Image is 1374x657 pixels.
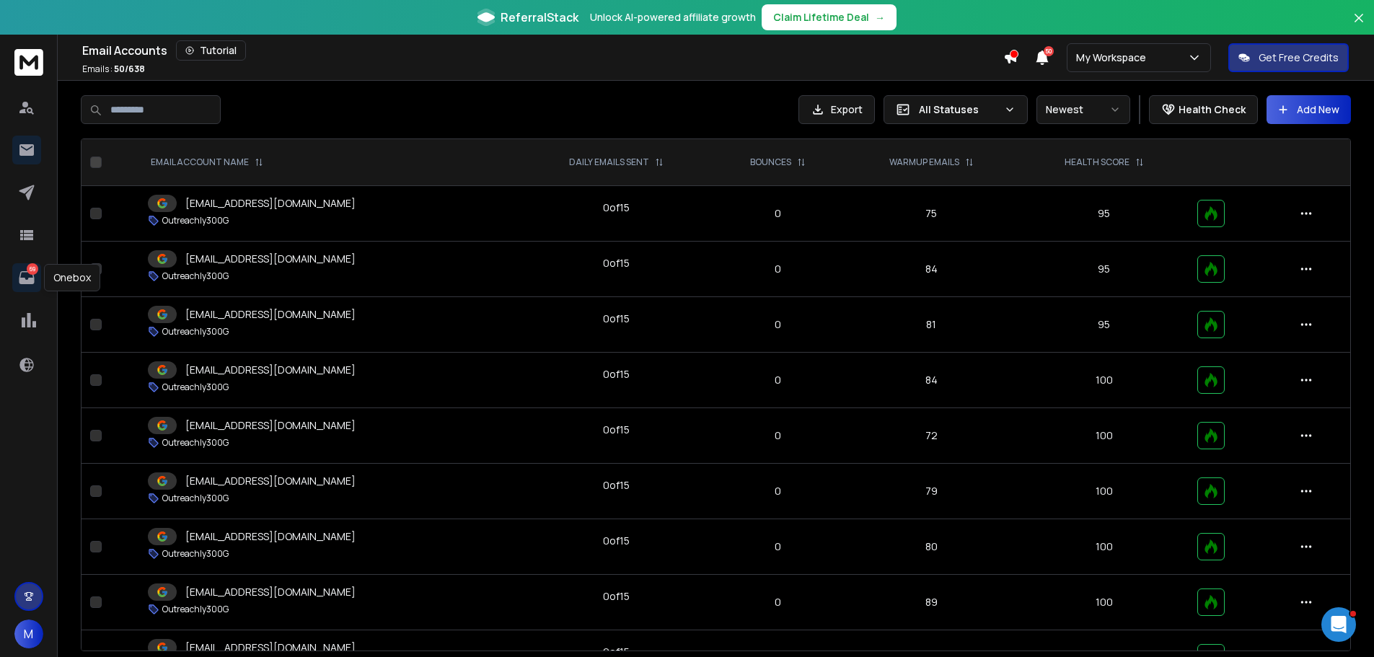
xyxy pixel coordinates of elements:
td: 95 [1020,242,1189,297]
p: [EMAIL_ADDRESS][DOMAIN_NAME] [185,585,356,599]
p: [EMAIL_ADDRESS][DOMAIN_NAME] [185,529,356,544]
td: 100 [1020,408,1189,464]
div: 0 of 15 [603,256,630,270]
button: Add New [1267,95,1351,124]
p: [EMAIL_ADDRESS][DOMAIN_NAME] [185,363,356,377]
td: 84 [842,353,1020,408]
p: 0 [722,484,834,498]
p: 0 [722,595,834,609]
span: 50 / 638 [114,63,145,75]
p: HEALTH SCORE [1065,156,1129,168]
p: Outreachly300G [162,493,229,504]
button: M [14,619,43,648]
p: All Statuses [919,102,998,117]
p: BOUNCES [750,156,791,168]
div: 0 of 15 [603,200,630,215]
p: Outreachly300G [162,215,229,226]
p: 0 [722,317,834,332]
div: 0 of 15 [603,534,630,548]
p: Outreachly300G [162,437,229,449]
button: Get Free Credits [1228,43,1349,72]
div: Email Accounts [82,40,1003,61]
div: 0 of 15 [603,367,630,382]
p: Outreachly300G [162,548,229,560]
td: 89 [842,575,1020,630]
p: 0 [722,206,834,221]
p: [EMAIL_ADDRESS][DOMAIN_NAME] [185,196,356,211]
span: → [875,10,885,25]
td: 100 [1020,464,1189,519]
td: 81 [842,297,1020,353]
a: 69 [12,263,41,292]
td: 100 [1020,353,1189,408]
p: [EMAIL_ADDRESS][DOMAIN_NAME] [185,640,356,655]
p: [EMAIL_ADDRESS][DOMAIN_NAME] [185,474,356,488]
td: 80 [842,519,1020,575]
p: Get Free Credits [1259,50,1339,65]
p: My Workspace [1076,50,1152,65]
div: Onebox [44,264,100,291]
div: 0 of 15 [603,478,630,493]
button: Claim Lifetime Deal→ [762,4,897,30]
p: 0 [722,262,834,276]
td: 100 [1020,575,1189,630]
p: Outreachly300G [162,326,229,338]
td: 79 [842,464,1020,519]
td: 95 [1020,186,1189,242]
td: 100 [1020,519,1189,575]
p: Outreachly300G [162,604,229,615]
div: 0 of 15 [603,312,630,326]
td: 75 [842,186,1020,242]
span: ReferralStack [501,9,578,26]
div: 0 of 15 [603,423,630,437]
p: Outreachly300G [162,382,229,393]
div: EMAIL ACCOUNT NAME [151,156,263,168]
p: Outreachly300G [162,270,229,282]
p: Emails : [82,63,145,75]
td: 72 [842,408,1020,464]
p: [EMAIL_ADDRESS][DOMAIN_NAME] [185,307,356,322]
button: Export [798,95,875,124]
p: 69 [27,263,38,275]
button: Tutorial [176,40,246,61]
p: Unlock AI-powered affiliate growth [590,10,756,25]
p: [EMAIL_ADDRESS][DOMAIN_NAME] [185,418,356,433]
div: 0 of 15 [603,589,630,604]
p: DAILY EMAILS SENT [569,156,649,168]
p: 0 [722,373,834,387]
p: 0 [722,539,834,554]
p: [EMAIL_ADDRESS][DOMAIN_NAME] [185,252,356,266]
button: Close banner [1349,9,1368,43]
p: 0 [722,428,834,443]
button: Newest [1036,95,1130,124]
p: WARMUP EMAILS [889,156,959,168]
td: 95 [1020,297,1189,353]
button: Health Check [1149,95,1258,124]
td: 84 [842,242,1020,297]
p: Health Check [1179,102,1246,117]
iframe: Intercom live chat [1321,607,1356,642]
span: 50 [1044,46,1054,56]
